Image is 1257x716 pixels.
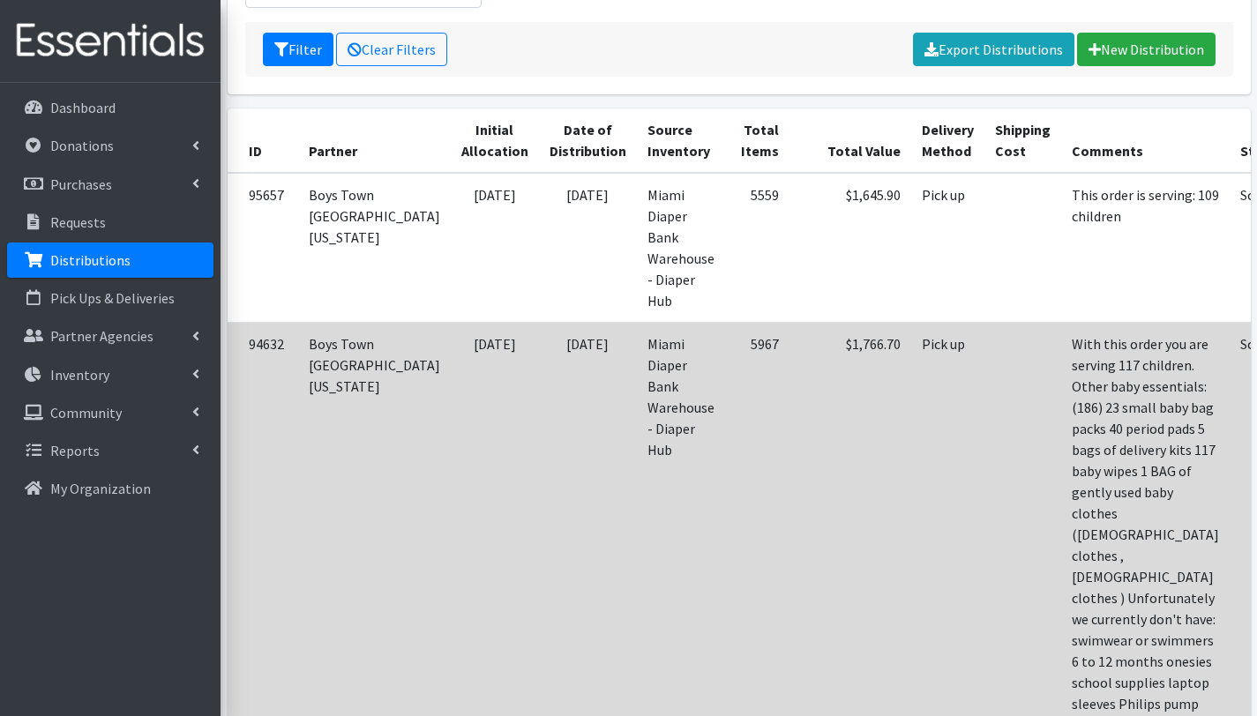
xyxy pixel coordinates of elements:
a: My Organization [7,471,213,506]
a: Purchases [7,167,213,202]
a: Partner Agencies [7,318,213,354]
p: Reports [50,442,100,459]
th: Date of Distribution [539,108,637,173]
th: Partner [298,108,451,173]
p: Partner Agencies [50,327,153,345]
p: Pick Ups & Deliveries [50,289,175,307]
th: Total Value [789,108,911,173]
a: Community [7,395,213,430]
a: Pick Ups & Deliveries [7,280,213,316]
p: Purchases [50,175,112,193]
td: [DATE] [539,173,637,323]
p: Donations [50,137,114,154]
th: Delivery Method [911,108,984,173]
a: Export Distributions [913,33,1074,66]
a: Dashboard [7,90,213,125]
p: Inventory [50,366,109,384]
a: Requests [7,205,213,240]
p: My Organization [50,480,151,497]
td: $1,645.90 [789,173,911,323]
th: Shipping Cost [984,108,1061,173]
p: Community [50,404,122,421]
a: Reports [7,433,213,468]
p: Requests [50,213,106,231]
td: Pick up [911,173,984,323]
a: New Distribution [1077,33,1216,66]
button: Filter [263,33,333,66]
p: Distributions [50,251,131,269]
td: 95657 [228,173,298,323]
td: [DATE] [451,173,539,323]
th: Source Inventory [637,108,725,173]
td: This order is serving: 109 children [1061,173,1230,323]
img: HumanEssentials [7,11,213,71]
td: Boys Town [GEOGRAPHIC_DATA][US_STATE] [298,173,451,323]
a: Distributions [7,242,213,278]
p: Dashboard [50,99,116,116]
th: Total Items [725,108,789,173]
a: Inventory [7,357,213,392]
a: Donations [7,128,213,163]
th: Initial Allocation [451,108,539,173]
td: 5559 [725,173,789,323]
td: Miami Diaper Bank Warehouse - Diaper Hub [637,173,725,323]
th: ID [228,108,298,173]
a: Clear Filters [336,33,447,66]
th: Comments [1061,108,1230,173]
